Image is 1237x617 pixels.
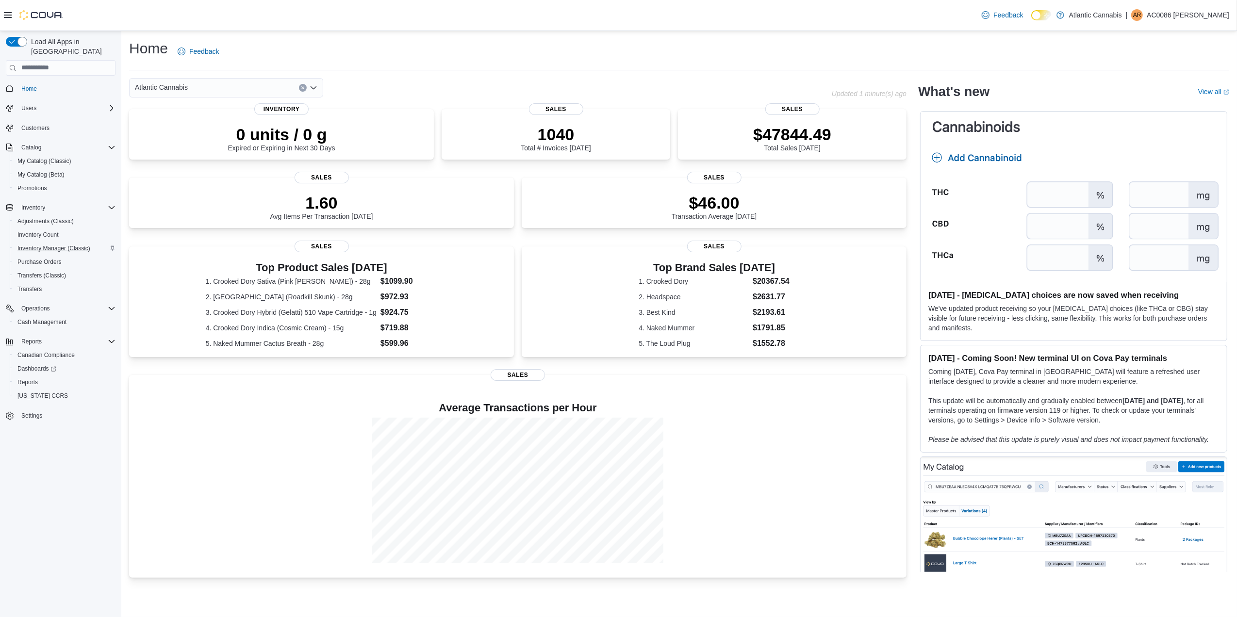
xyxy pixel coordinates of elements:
span: Inventory Count [17,231,59,239]
button: Users [2,101,119,115]
span: Inventory [254,103,309,115]
span: Atlantic Cannabis [135,81,188,93]
span: Reports [21,338,42,345]
span: Load All Apps in [GEOGRAPHIC_DATA] [27,37,115,56]
svg: External link [1223,89,1229,95]
span: Feedback [189,47,219,56]
img: Cova [19,10,63,20]
a: Dashboards [10,362,119,375]
a: Feedback [978,5,1027,25]
button: Home [2,81,119,96]
button: Operations [17,303,54,314]
span: Sales [491,369,545,381]
h1: Home [129,39,168,58]
button: Reports [17,336,46,347]
button: Purchase Orders [10,255,119,269]
span: Sales [295,172,349,183]
a: Feedback [174,42,223,61]
p: We've updated product receiving so your [MEDICAL_DATA] choices (like THCa or CBG) stay visible fo... [928,304,1219,333]
span: Users [21,104,36,112]
h3: Top Product Sales [DATE] [206,262,438,274]
span: Promotions [14,182,115,194]
dt: 4. Naked Mummer [639,323,749,333]
span: Transfers (Classic) [14,270,115,281]
span: Home [17,82,115,95]
a: Canadian Compliance [14,349,79,361]
span: Cash Management [14,316,115,328]
a: Transfers [14,283,46,295]
a: Cash Management [14,316,70,328]
h3: [DATE] - Coming Soon! New terminal UI on Cova Pay terminals [928,353,1219,363]
p: 1040 [521,125,591,144]
button: Users [17,102,40,114]
span: My Catalog (Classic) [14,155,115,167]
dt: 1. Crooked Dory [639,276,749,286]
span: AR [1133,9,1141,21]
h3: Top Brand Sales [DATE] [639,262,790,274]
dd: $1552.78 [753,338,790,349]
nav: Complex example [6,78,115,448]
a: View allExternal link [1198,88,1229,96]
h4: Average Transactions per Hour [137,402,899,414]
a: My Catalog (Classic) [14,155,75,167]
span: Inventory Manager (Classic) [14,243,115,254]
span: My Catalog (Beta) [14,169,115,180]
span: Purchase Orders [14,256,115,268]
span: Customers [21,124,49,132]
span: Transfers [14,283,115,295]
dd: $972.93 [380,291,437,303]
p: 1.60 [270,193,373,212]
button: Inventory Count [10,228,119,242]
span: Dashboards [14,363,115,374]
a: Settings [17,410,46,422]
button: Promotions [10,181,119,195]
span: Canadian Compliance [14,349,115,361]
span: Dashboards [17,365,56,373]
span: Operations [17,303,115,314]
span: Sales [687,241,742,252]
a: Adjustments (Classic) [14,215,78,227]
a: Purchase Orders [14,256,66,268]
span: Transfers (Classic) [17,272,66,279]
p: AC0086 [PERSON_NAME] [1147,9,1229,21]
span: Reports [17,378,38,386]
a: Promotions [14,182,51,194]
span: Home [21,85,37,93]
div: Expired or Expiring in Next 30 Days [228,125,335,152]
span: Promotions [17,184,47,192]
input: Dark Mode [1031,10,1052,20]
div: Total # Invoices [DATE] [521,125,591,152]
span: Inventory [21,204,45,211]
span: Reports [17,336,115,347]
button: Inventory [17,202,49,213]
button: [US_STATE] CCRS [10,389,119,403]
span: Feedback [993,10,1023,20]
span: Sales [529,103,583,115]
span: Canadian Compliance [17,351,75,359]
button: My Catalog (Classic) [10,154,119,168]
p: | [1126,9,1128,21]
dd: $719.88 [380,322,437,334]
span: Inventory Manager (Classic) [17,244,90,252]
span: Users [17,102,115,114]
span: Sales [687,172,742,183]
span: My Catalog (Classic) [17,157,71,165]
h2: What's new [918,84,990,99]
span: Adjustments (Classic) [17,217,74,225]
p: $47844.49 [753,125,831,144]
dd: $20367.54 [753,276,790,287]
button: Inventory Manager (Classic) [10,242,119,255]
button: Reports [2,335,119,348]
dt: 2. Headspace [639,292,749,302]
button: Canadian Compliance [10,348,119,362]
a: Customers [17,122,53,134]
span: Dark Mode [1031,20,1032,21]
p: 0 units / 0 g [228,125,335,144]
dd: $1791.85 [753,322,790,334]
button: Cash Management [10,315,119,329]
dd: $924.75 [380,307,437,318]
span: Transfers [17,285,42,293]
a: Home [17,83,41,95]
em: Please be advised that this update is purely visual and does not impact payment functionality. [928,436,1209,443]
h3: [DATE] - [MEDICAL_DATA] choices are now saved when receiving [928,290,1219,300]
